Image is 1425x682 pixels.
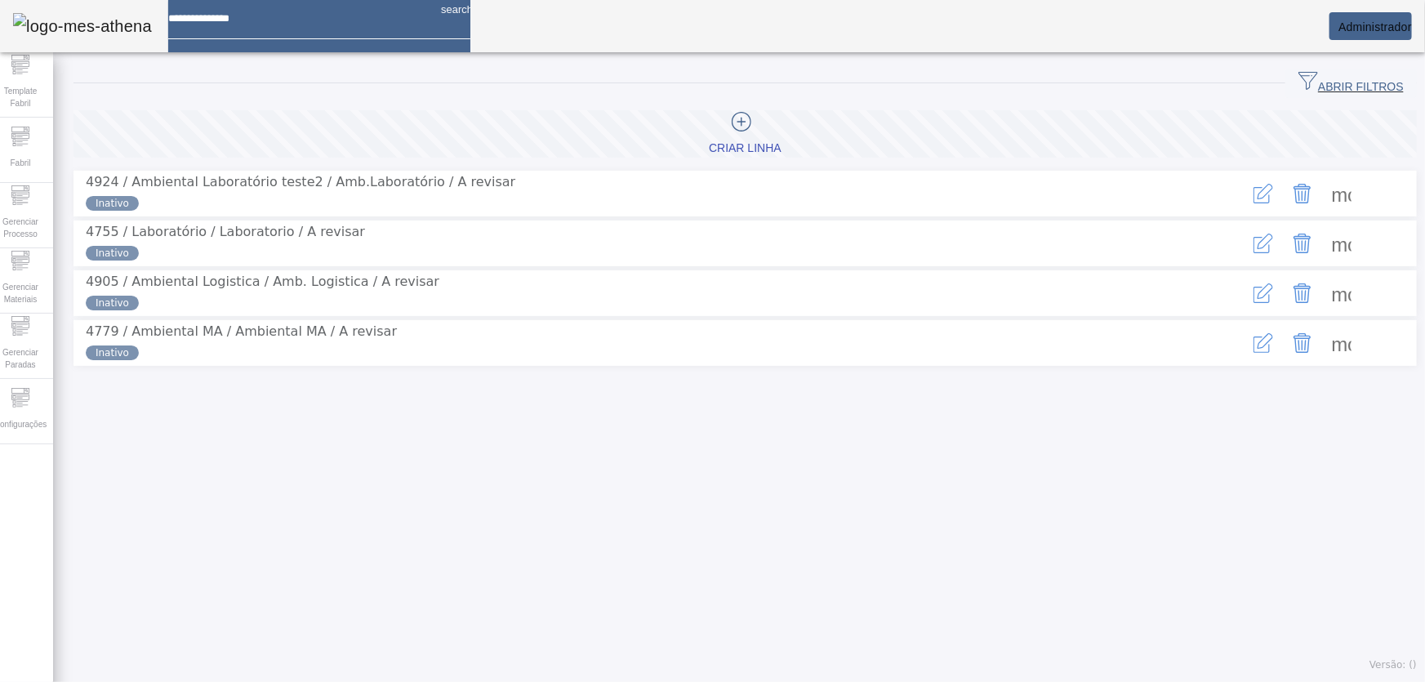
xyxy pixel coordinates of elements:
[5,152,35,174] span: Fabril
[1322,274,1361,313] button: Mais
[1322,224,1361,263] button: Mais
[1322,323,1361,363] button: Mais
[96,296,129,310] span: Inativo
[1283,323,1322,363] button: Delete
[86,224,365,239] span: 4755 / Laboratório / Laboratorio / A revisar
[73,110,1417,158] button: Criar linha
[96,345,129,360] span: Inativo
[1298,71,1404,96] span: ABRIR FILTROS
[1369,659,1417,671] span: Versão: ()
[1322,174,1361,213] button: Mais
[86,274,439,289] span: 4905 / Ambiental Logistica / Amb. Logistica / A revisar
[86,174,515,189] span: 4924 / Ambiental Laboratório teste2 / Amb.Laboratório / A revisar
[1285,69,1417,98] button: ABRIR FILTROS
[13,13,152,39] img: logo-mes-athena
[709,140,782,157] div: Criar linha
[86,323,397,339] span: 4779 / Ambiental MA / Ambiental MA / A revisar
[1283,174,1322,213] button: Delete
[1338,20,1412,33] span: Administrador
[1283,274,1322,313] button: Delete
[1283,224,1322,263] button: Delete
[96,246,129,261] span: Inativo
[96,196,129,211] span: Inativo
